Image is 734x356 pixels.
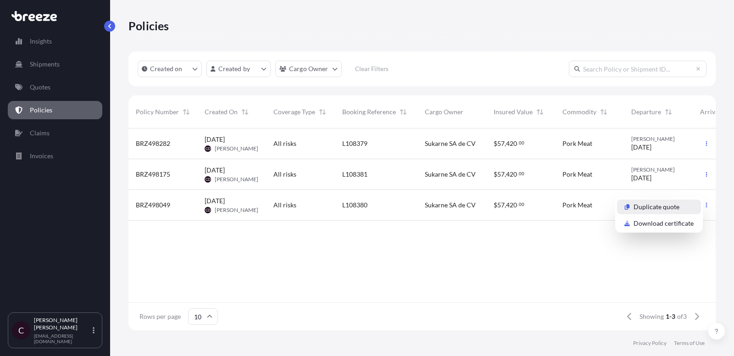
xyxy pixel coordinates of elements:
p: Duplicate quote [634,202,679,211]
a: Duplicate quote [617,200,701,214]
p: Download certificate [634,219,694,228]
a: Download certificate [617,216,701,231]
div: Actions [615,198,703,233]
p: Policies [128,18,169,33]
